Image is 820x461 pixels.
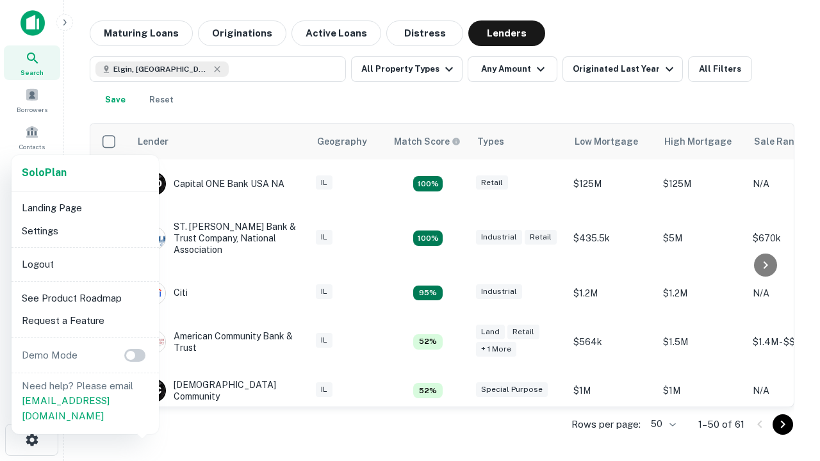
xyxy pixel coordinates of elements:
[17,220,154,243] li: Settings
[22,378,149,424] p: Need help? Please email
[17,348,83,363] p: Demo Mode
[22,166,67,179] strong: Solo Plan
[756,318,820,379] iframe: Chat Widget
[17,197,154,220] li: Landing Page
[17,309,154,332] li: Request a Feature
[17,287,154,310] li: See Product Roadmap
[17,253,154,276] li: Logout
[22,165,67,181] a: SoloPlan
[22,395,110,421] a: [EMAIL_ADDRESS][DOMAIN_NAME]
